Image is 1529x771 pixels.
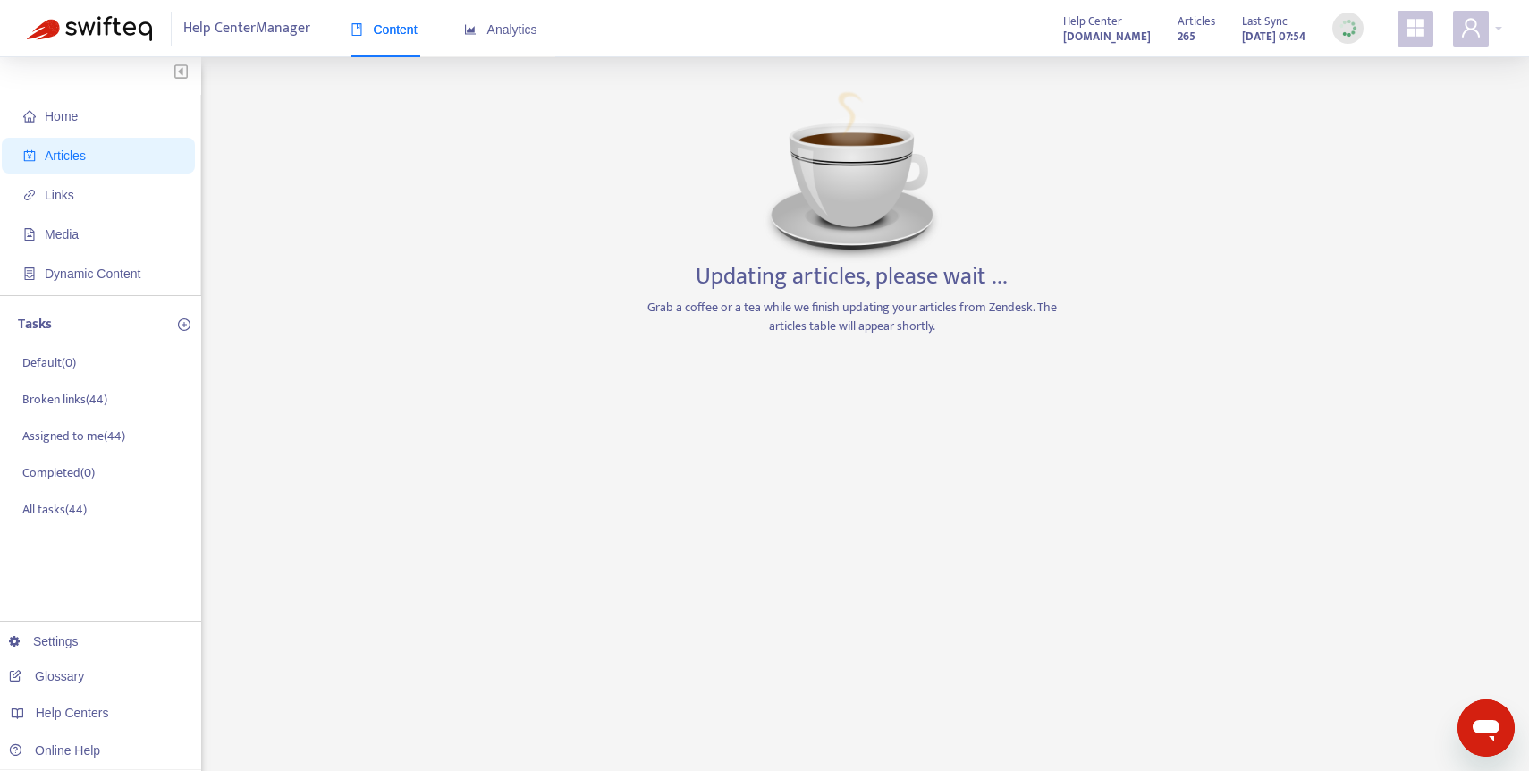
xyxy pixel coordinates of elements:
span: user [1460,17,1482,38]
span: Media [45,227,79,241]
span: account-book [23,149,36,162]
p: Completed ( 0 ) [22,463,95,482]
span: Last Sync [1242,12,1288,31]
p: Tasks [18,314,52,335]
span: Content [351,22,418,37]
span: Home [45,109,78,123]
span: Help Center Manager [183,12,310,46]
img: Swifteq [27,16,152,41]
span: area-chart [464,23,477,36]
span: book [351,23,363,36]
strong: [DATE] 07:54 [1242,27,1305,47]
span: Links [45,188,74,202]
span: plus-circle [178,318,190,331]
img: sync_loading.0b5143dde30e3a21642e.gif [1337,17,1359,39]
span: Help Centers [36,706,109,720]
span: Articles [45,148,86,163]
a: [DOMAIN_NAME] [1063,26,1151,47]
span: Help Center [1063,12,1122,31]
a: Settings [9,634,79,648]
p: Broken links ( 44 ) [22,390,107,409]
span: container [23,267,36,280]
span: Articles [1178,12,1215,31]
p: Grab a coffee or a tea while we finish updating your articles from Zendesk. The articles table wi... [642,298,1062,335]
a: Online Help [9,743,100,758]
p: Assigned to me ( 44 ) [22,427,125,445]
iframe: Button to launch messaging window [1457,699,1515,757]
h3: Updating articles, please wait ... [696,263,1008,292]
span: appstore [1405,17,1426,38]
strong: 265 [1178,27,1195,47]
p: Default ( 0 ) [22,353,76,372]
p: All tasks ( 44 ) [22,500,87,519]
img: Coffee image [763,84,942,263]
span: Analytics [464,22,537,37]
span: Dynamic Content [45,267,140,281]
a: Glossary [9,669,84,683]
strong: [DOMAIN_NAME] [1063,27,1151,47]
span: link [23,189,36,201]
span: home [23,110,36,123]
span: file-image [23,228,36,241]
